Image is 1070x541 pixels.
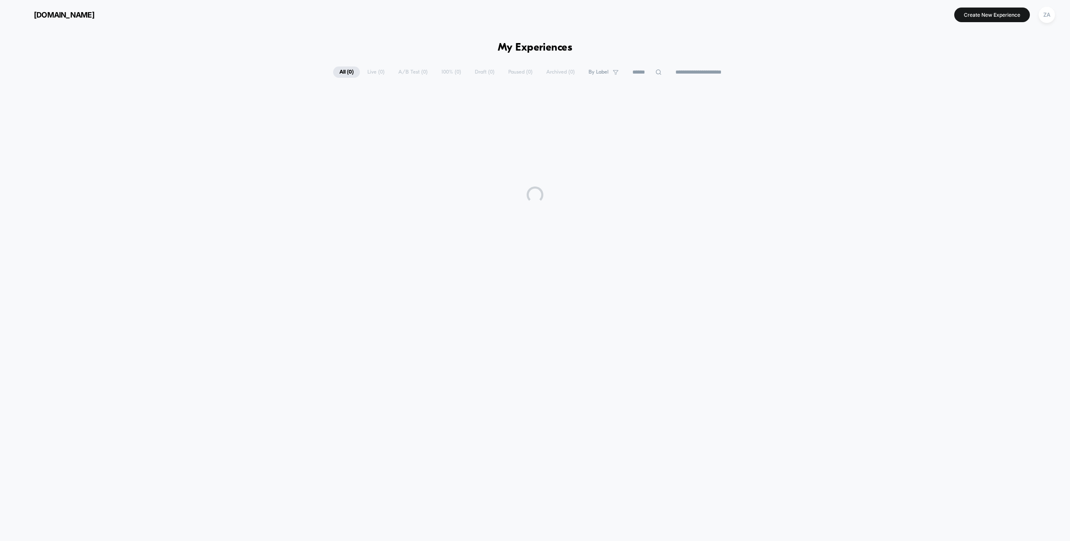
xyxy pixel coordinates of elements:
h1: My Experiences [498,42,573,54]
div: ZA [1039,7,1055,23]
button: ZA [1036,6,1057,23]
span: [DOMAIN_NAME] [34,10,94,19]
span: By Label [588,69,609,75]
span: All ( 0 ) [333,66,360,78]
button: Create New Experience [954,8,1030,22]
button: [DOMAIN_NAME] [13,8,97,21]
